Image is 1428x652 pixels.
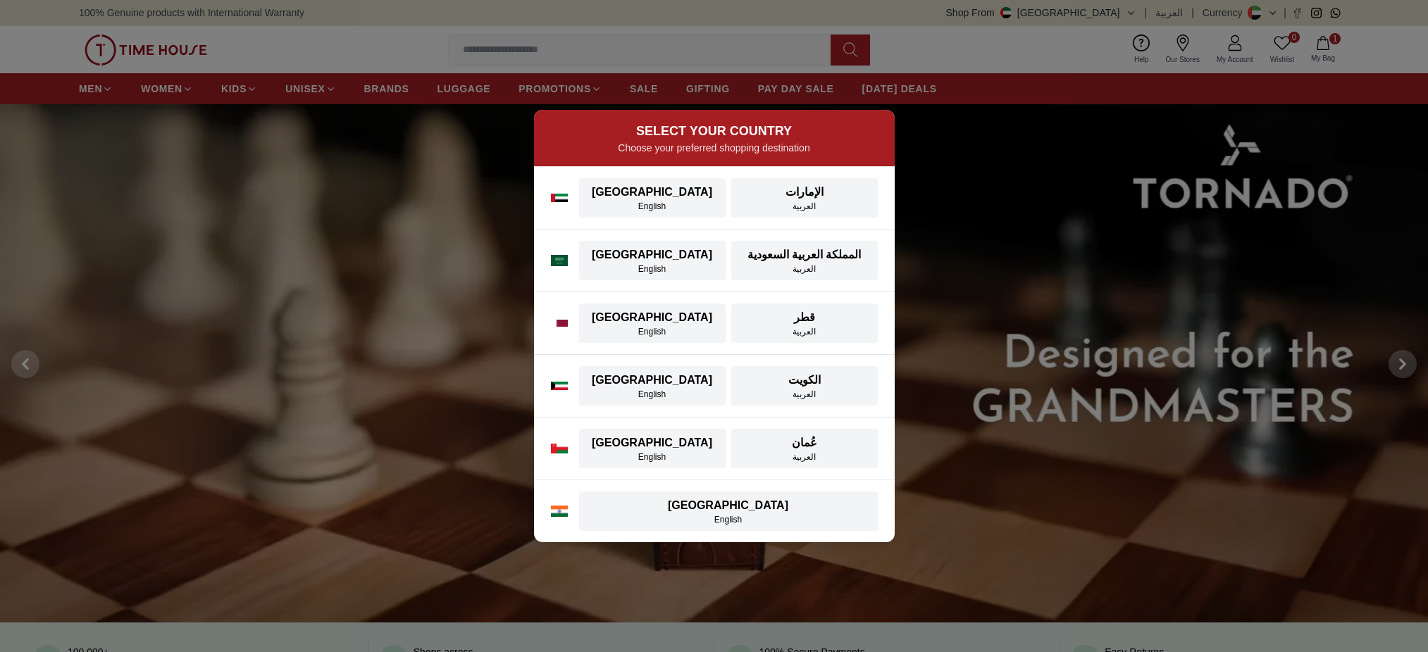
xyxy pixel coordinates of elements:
[551,382,568,390] img: Kuwait flag
[551,194,568,202] img: UAE flag
[588,309,717,326] div: [GEOGRAPHIC_DATA]
[588,184,717,201] div: [GEOGRAPHIC_DATA]
[551,506,568,517] img: India flag
[740,451,869,463] div: العربية
[731,178,878,218] button: الإماراتالعربية
[551,255,568,266] img: Saudi Arabia flag
[579,491,878,531] button: [GEOGRAPHIC_DATA]English
[579,178,726,218] button: [GEOGRAPHIC_DATA]English
[588,497,869,514] div: [GEOGRAPHIC_DATA]
[588,389,717,400] div: English
[740,372,869,389] div: الكويت
[588,514,869,525] div: English
[740,389,869,400] div: العربية
[551,121,878,141] h2: SELECT YOUR COUNTRY
[551,320,568,327] img: Qatar flag
[731,366,878,406] button: الكويتالعربية
[731,303,878,343] button: قطرالعربية
[579,429,726,468] button: [GEOGRAPHIC_DATA]English
[579,241,726,280] button: [GEOGRAPHIC_DATA]English
[588,201,717,212] div: English
[588,451,717,463] div: English
[740,184,869,201] div: الإمارات
[740,309,869,326] div: قطر
[579,366,726,406] button: [GEOGRAPHIC_DATA]English
[551,444,568,453] img: Oman flag
[740,201,869,212] div: العربية
[588,372,717,389] div: [GEOGRAPHIC_DATA]
[588,326,717,337] div: English
[588,246,717,263] div: [GEOGRAPHIC_DATA]
[740,434,869,451] div: عُمان
[588,263,717,275] div: English
[731,429,878,468] button: عُمانالعربية
[551,141,878,155] p: Choose your preferred shopping destination
[588,434,717,451] div: [GEOGRAPHIC_DATA]
[731,241,878,280] button: المملكة العربية السعوديةالعربية
[579,303,726,343] button: [GEOGRAPHIC_DATA]English
[740,326,869,337] div: العربية
[740,263,869,275] div: العربية
[740,246,869,263] div: المملكة العربية السعودية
